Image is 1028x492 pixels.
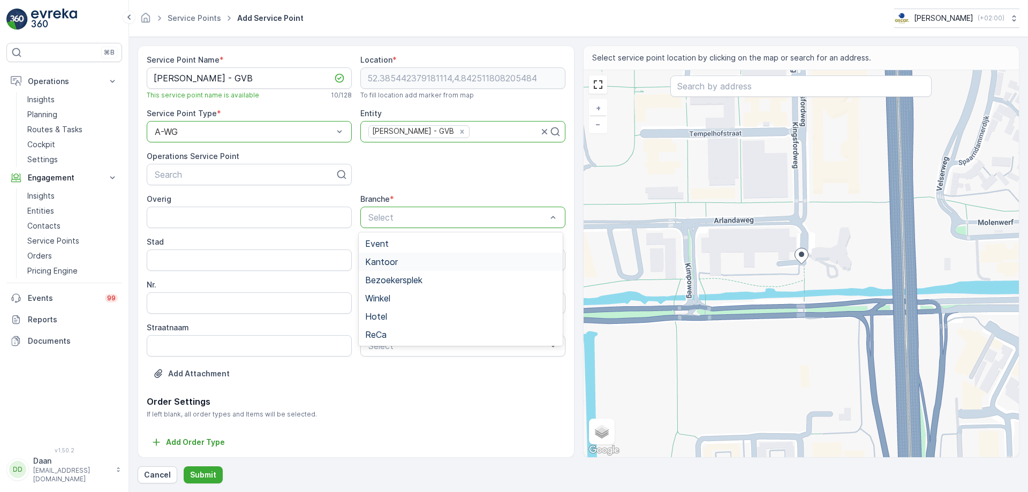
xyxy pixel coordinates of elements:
p: Contacts [27,221,61,231]
a: Routes & Tasks [23,122,122,137]
p: [EMAIL_ADDRESS][DOMAIN_NAME] [33,466,110,483]
p: Routes & Tasks [27,124,82,135]
a: Zoom In [590,100,606,116]
p: ⌘B [104,48,115,57]
p: Operations [28,76,101,87]
a: Contacts [23,218,122,233]
a: Open this area in Google Maps (opens a new window) [586,443,622,457]
p: Select [368,211,547,224]
img: logo_light-DOdMpM7g.png [31,9,77,30]
img: Google [586,443,622,457]
span: To fill location add marker from map [360,91,474,100]
label: Straatnaam [147,323,189,332]
a: Settings [23,152,122,167]
p: Cockpit [27,139,55,150]
div: Remove MAAS - GVB [456,127,468,137]
p: Orders [27,251,52,261]
label: Nr. [147,280,156,289]
span: Winkel [365,293,390,303]
p: Reports [28,314,118,325]
button: DDDaan[EMAIL_ADDRESS][DOMAIN_NAME] [6,456,122,483]
p: Pricing Engine [27,266,78,276]
a: Reports [6,309,122,330]
p: ( +02:00 ) [978,14,1004,22]
a: Service Points [168,13,221,22]
button: Add Order Type [147,436,229,449]
span: This service point name is available [147,91,259,100]
input: Search by address [670,75,932,97]
div: [PERSON_NAME] - GVB [369,126,456,137]
p: Settings [27,154,58,165]
a: Events99 [6,287,122,309]
span: Bezoekersplek [365,275,422,285]
label: Branche [360,194,390,203]
label: Service Point Type [147,109,217,118]
a: Insights [23,92,122,107]
span: Event [365,239,389,248]
img: basis-logo_rgb2x.png [894,12,910,24]
a: Layers [590,420,614,443]
p: Events [28,293,99,304]
button: Engagement [6,167,122,188]
p: Planning [27,109,57,120]
span: ReCa [365,330,387,339]
label: Location [360,55,392,64]
button: [PERSON_NAME](+02:00) [894,9,1019,28]
a: Pricing Engine [23,263,122,278]
a: Orders [23,248,122,263]
p: Documents [28,336,118,346]
p: Daan [33,456,110,466]
p: Entities [27,206,54,216]
p: 99 [107,294,116,302]
span: Hotel [365,312,387,321]
p: Service Points [27,236,79,246]
p: Add Attachment [168,368,230,379]
span: Add Service Point [235,13,306,24]
a: Cockpit [23,137,122,152]
span: − [595,119,601,128]
button: Cancel [138,466,177,483]
span: Select service point location by clicking on the map or search for an address. [592,52,871,63]
p: Insights [27,94,55,105]
a: Entities [23,203,122,218]
a: View Fullscreen [590,77,606,93]
a: Insights [23,188,122,203]
label: Service Point Name [147,55,220,64]
label: Overig [147,194,171,203]
p: Add Order Type [166,437,225,448]
button: Upload File [147,365,236,382]
p: Cancel [144,470,171,480]
p: Submit [190,470,216,480]
a: Documents [6,330,122,352]
p: Search [155,168,335,181]
button: Submit [184,466,223,483]
a: Planning [23,107,122,122]
a: Service Points [23,233,122,248]
span: v 1.50.2 [6,447,122,453]
p: Insights [27,191,55,201]
img: logo [6,9,28,30]
span: If left blank, all order types and Items will be selected. [147,410,565,419]
p: Engagement [28,172,101,183]
a: Homepage [140,16,152,25]
label: Stad [147,237,164,246]
p: 10 / 128 [331,91,352,100]
a: Zoom Out [590,116,606,132]
label: Entity [360,109,382,118]
button: Operations [6,71,122,92]
span: Kantoor [365,257,398,267]
p: [PERSON_NAME] [914,13,973,24]
span: + [596,103,601,112]
div: DD [9,461,26,478]
label: Operations Service Point [147,152,239,161]
p: Order Settings [147,395,565,408]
